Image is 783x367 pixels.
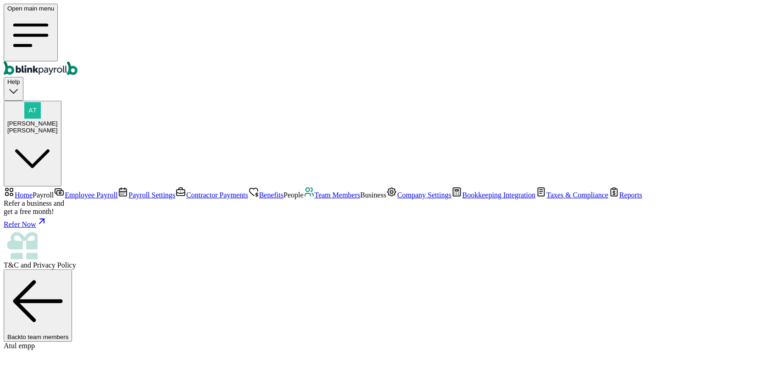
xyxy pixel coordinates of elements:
[54,191,117,199] a: Employee Payroll
[4,101,61,187] button: [PERSON_NAME][PERSON_NAME]
[397,191,451,199] span: Company Settings
[304,191,361,199] a: Team Members
[7,127,58,134] div: [PERSON_NAME]
[283,191,304,199] span: People
[4,4,58,61] button: Open main menu
[33,191,54,199] span: Payroll
[547,191,609,199] span: Taxes & Compliance
[315,191,361,199] span: Team Members
[33,261,76,269] span: Privacy Policy
[4,342,779,350] div: Atul empp
[4,199,779,216] div: Refer a business and get a free month!
[451,191,536,199] a: Bookkeeping Integration
[4,269,72,341] button: Backto team members
[536,191,609,199] a: Taxes & Compliance
[65,191,117,199] span: Employee Payroll
[259,191,283,199] span: Benefits
[360,191,386,199] span: Business
[609,191,643,199] a: Reports
[620,191,643,199] span: Reports
[4,261,76,269] span: and
[117,191,175,199] a: Payroll Settings
[386,191,451,199] a: Company Settings
[175,191,248,199] a: Contractor Payments
[7,5,54,12] span: Open main menu
[7,78,20,85] span: Help
[4,261,19,269] span: T&C
[21,334,69,340] span: to team members
[4,4,779,77] nav: Global
[737,323,783,367] iframe: Chat Widget
[248,191,283,199] a: Benefits
[4,77,23,100] button: Help
[4,216,779,229] a: Refer Now
[186,191,248,199] span: Contractor Payments
[128,191,175,199] span: Payroll Settings
[7,334,68,340] span: Back
[7,120,58,127] span: [PERSON_NAME]
[4,191,33,199] a: Home
[4,186,779,269] nav: Sidebar
[462,191,536,199] span: Bookkeeping Integration
[15,191,33,199] span: Home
